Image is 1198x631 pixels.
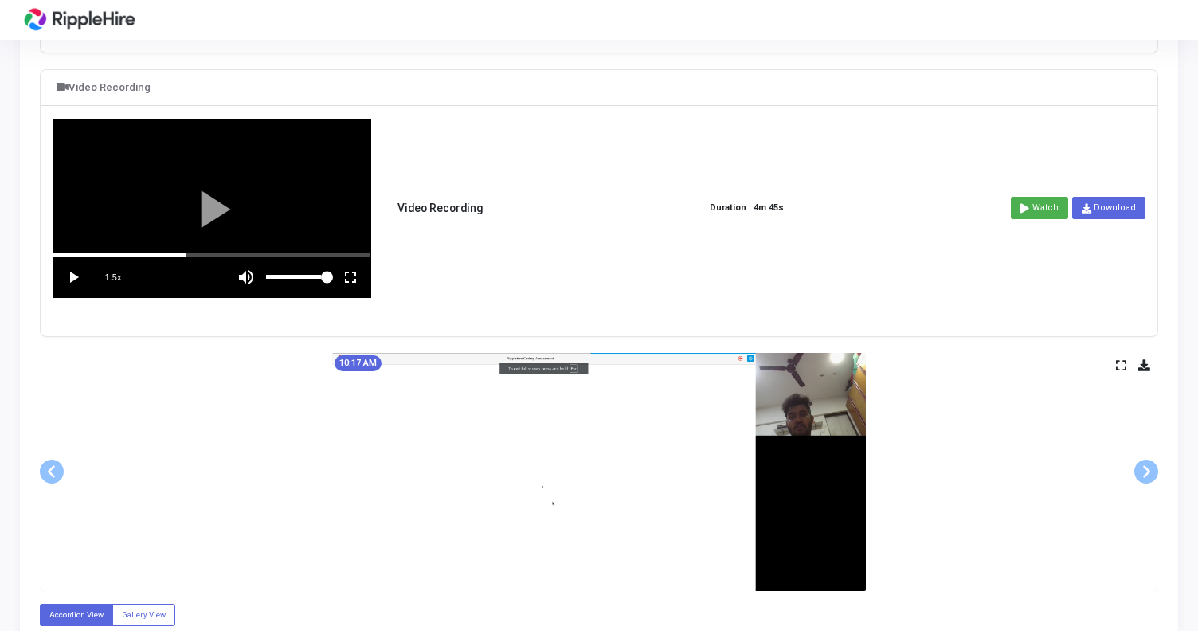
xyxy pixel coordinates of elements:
div: volume level [266,257,331,297]
a: Download [1072,197,1145,219]
label: Accordion View [40,604,113,625]
button: Watch [1011,197,1068,219]
div: Video Recording [57,78,151,97]
h5: Video Recording [397,202,483,215]
span: playback speed button [93,257,133,297]
div: scrub bar [53,253,370,257]
strong: Duration : 4m 45s [710,202,784,215]
label: Gallery View [112,604,175,625]
mat-chip: 10:17 AM [335,355,382,371]
img: logo [20,4,139,36]
img: screenshot-1755578836431.jpeg [332,353,866,591]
